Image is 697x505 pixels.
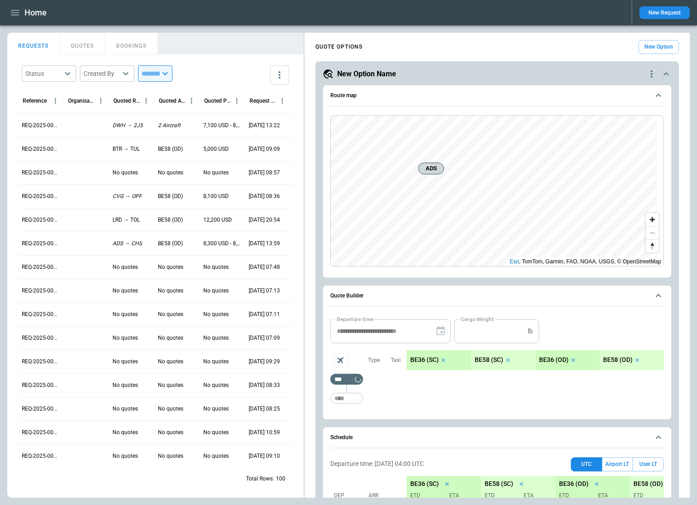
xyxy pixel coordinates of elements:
[113,169,138,177] p: No quotes
[249,240,280,248] p: 09/25/2025 13:59
[203,311,229,318] p: No quotes
[158,263,183,271] p: No quotes
[95,95,107,107] button: Organisation column menu
[22,263,60,271] p: REQ-2025-000309
[330,115,664,267] div: Route map
[539,356,569,364] p: BE36 (OD)
[270,65,289,84] button: more
[638,40,679,54] button: New Option
[422,164,440,173] span: ADS
[22,429,60,436] p: REQ-2025-000302
[337,69,396,79] h5: New Option Name
[203,452,229,460] p: No quotes
[330,293,363,299] h6: Quote Builder
[249,169,280,177] p: 09/26/2025 08:57
[203,216,232,224] p: 12,200 USD
[249,193,280,200] p: 09/26/2025 08:36
[158,122,181,129] p: 2 Aircraft
[485,480,513,488] p: BE58 (SC)
[337,315,374,323] label: Departure time
[22,240,60,248] p: REQ-2025-000310
[646,226,659,239] button: Zoom out
[603,356,633,364] p: BE58 (OD)
[323,69,672,79] button: New Option Namequote-option-actions
[158,216,183,224] p: BE58 (OD)
[22,216,60,224] p: REQ-2025-000311
[203,193,229,200] p: 8,100 USD
[510,258,519,265] a: Esri
[113,145,140,153] p: BTR → TUL
[158,334,183,342] p: No quotes
[158,169,183,177] p: No quotes
[249,145,280,153] p: 09/26/2025 09:09
[203,358,229,366] p: No quotes
[276,95,288,107] button: Request Created At (UTC-05:00) column menu
[203,263,229,271] p: No quotes
[249,334,280,342] p: 09/25/2025 07:09
[22,452,60,460] p: REQ-2025-000301
[113,381,138,389] p: No quotes
[68,98,95,104] div: Organisation
[23,98,47,104] div: Reference
[559,480,589,488] p: BE36 (OD)
[22,334,60,342] p: REQ-2025-000306
[391,356,401,364] p: Taxi
[203,429,229,436] p: No quotes
[646,69,657,79] div: quote-option-actions
[158,452,183,460] p: No quotes
[410,492,442,500] p: ETD
[249,452,280,460] p: 09/23/2025 09:10
[315,45,363,49] h4: QUOTE OPTIONS
[113,429,138,436] p: No quotes
[559,492,591,500] p: ETD
[158,311,183,318] p: No quotes
[410,480,439,488] p: BE36 (SC)
[330,393,363,404] div: Too short
[410,356,439,364] p: BE36 (SC)
[485,492,516,500] p: ETD
[22,311,60,318] p: REQ-2025-000307
[158,429,183,436] p: No quotes
[334,492,366,500] p: Dep
[249,381,280,389] p: 09/24/2025 08:33
[250,98,276,104] div: Request Created At (UTC-05:00)
[633,480,663,488] p: BE58 (OD)
[646,213,659,226] button: Zoom in
[407,350,664,370] div: scrollable content
[113,240,142,248] p: ADS → CHS
[330,435,353,441] h6: Schedule
[646,239,659,252] button: Reset bearing to north
[330,374,363,385] div: Too short
[158,358,183,366] p: No quotes
[49,95,61,107] button: Reference column menu
[461,315,494,323] label: Cargo Weight
[158,287,183,295] p: No quotes
[571,457,602,471] button: UTC
[113,358,138,366] p: No quotes
[330,427,664,448] button: Schedule
[249,358,280,366] p: 09/24/2025 09:29
[22,145,60,153] p: REQ-2025-000314
[249,429,280,436] p: 09/23/2025 10:59
[22,381,60,389] p: REQ-2025-000304
[249,287,280,295] p: 09/25/2025 07:13
[249,405,280,413] p: 09/24/2025 08:25
[330,460,424,468] p: Departure time: [DATE] 04:00 UTC
[231,95,243,107] button: Quoted Price column menu
[113,216,140,224] p: LRD → TOL
[276,475,285,483] p: 100
[330,319,664,408] div: Quote Builder
[158,405,183,413] p: No quotes
[113,334,138,342] p: No quotes
[25,69,62,78] div: Status
[203,334,229,342] p: No quotes
[334,353,348,367] span: Aircraft selection
[22,287,60,295] p: REQ-2025-000308
[203,381,229,389] p: No quotes
[249,311,280,318] p: 09/25/2025 07:11
[140,95,152,107] button: Quoted Route column menu
[158,193,183,200] p: BE58 (OD)
[113,405,138,413] p: No quotes
[7,33,60,54] button: REQUESTS
[446,492,477,500] p: ETA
